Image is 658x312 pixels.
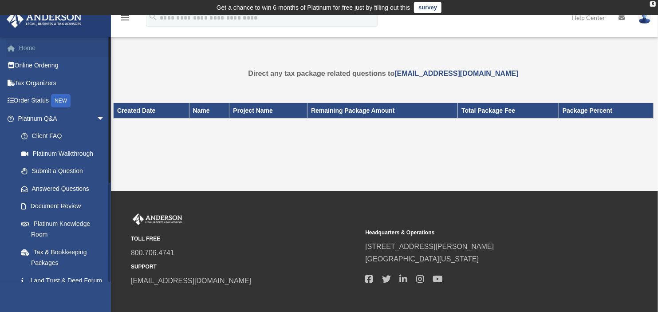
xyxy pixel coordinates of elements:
[114,103,189,118] th: Created Date
[120,16,130,23] a: menu
[394,70,518,77] a: [EMAIL_ADDRESS][DOMAIN_NAME]
[131,277,251,284] a: [EMAIL_ADDRESS][DOMAIN_NAME]
[96,110,114,128] span: arrow_drop_down
[120,12,130,23] i: menu
[12,162,118,180] a: Submit a Question
[6,74,118,92] a: Tax Organizers
[131,234,359,244] small: TOLL FREE
[12,243,114,272] a: Tax & Bookkeeping Packages
[12,272,118,289] a: Land Trust & Deed Forum
[12,180,118,197] a: Answered Questions
[365,255,479,263] a: [GEOGRAPHIC_DATA][US_STATE]
[4,11,84,28] img: Anderson Advisors Platinum Portal
[365,243,494,250] a: [STREET_ADDRESS][PERSON_NAME]
[131,262,359,272] small: SUPPORT
[248,70,519,77] strong: Direct any tax package related questions to
[217,2,410,13] div: Get a chance to win 6 months of Platinum for free just by filling out this
[559,103,654,118] th: Package Percent
[148,12,158,22] i: search
[6,39,118,57] a: Home
[189,103,229,118] th: Name
[229,103,307,118] th: Project Name
[51,94,71,107] div: NEW
[12,197,118,215] a: Document Review
[458,103,559,118] th: Total Package Fee
[414,2,441,13] a: survey
[6,92,118,110] a: Order StatusNEW
[131,249,174,257] a: 800.706.4741
[12,145,118,162] a: Platinum Walkthrough
[365,228,593,237] small: Headquarters & Operations
[12,127,118,145] a: Client FAQ
[307,103,458,118] th: Remaining Package Amount
[638,11,651,24] img: User Pic
[6,57,118,75] a: Online Ordering
[12,215,118,243] a: Platinum Knowledge Room
[6,110,118,127] a: Platinum Q&Aarrow_drop_down
[650,1,656,7] div: close
[131,213,184,225] img: Anderson Advisors Platinum Portal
